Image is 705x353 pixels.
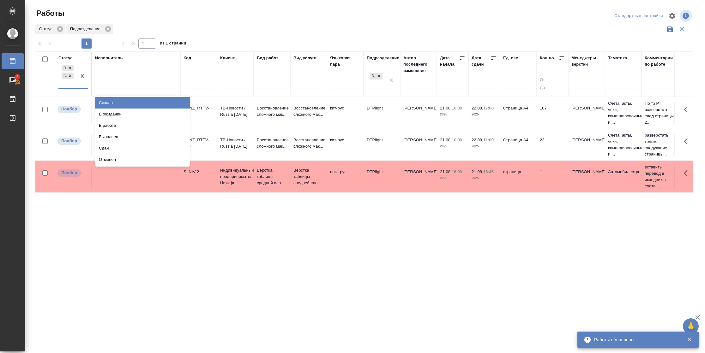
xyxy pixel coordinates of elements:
[500,134,537,156] td: Страница А4
[327,102,364,124] td: кит-рус
[12,74,22,80] span: 2
[472,143,497,150] p: 2025
[293,167,324,186] p: Верстка таблицы средней сло...
[472,169,483,174] p: 21.08,
[540,55,554,61] div: Кол-во
[676,23,688,35] button: Сбросить фильтры
[257,105,287,118] p: Восстановление сложного мак...
[452,106,462,110] p: 10:00
[95,120,190,131] div: В работе
[571,55,602,68] div: Менеджеры верстки
[472,55,491,68] div: Дата сдачи
[440,143,465,150] p: 2025
[683,318,699,334] button: 🙏
[680,134,695,149] button: Здесь прячутся важные кнопки
[540,76,565,84] input: От
[540,84,565,92] input: До
[452,169,462,174] p: 16:00
[680,102,695,117] button: Здесь прячутся важные кнопки
[400,134,437,156] td: [PERSON_NAME]
[95,97,190,109] div: Создан
[403,55,434,74] div: Автор последнего изменения
[664,23,676,35] button: Сохранить фильтры
[440,106,452,110] p: 21.08,
[440,138,452,142] p: 21.08,
[369,72,383,80] div: DTPlight
[220,167,250,186] p: Индивидуальный предприниматель Никифо...
[184,55,191,61] div: Код
[293,105,324,118] p: Восстановление сложного мак...
[367,55,399,61] div: Подразделение
[62,65,67,72] div: Подбор
[62,73,67,79] div: Готов к работе
[66,24,113,34] div: Подразделение
[327,134,364,156] td: кит-рус
[440,169,452,174] p: 21.08,
[39,26,55,32] p: Статус
[472,111,497,118] p: 2025
[571,105,602,111] p: [PERSON_NAME]
[61,138,77,144] p: Подбор
[35,24,65,34] div: Статус
[293,137,324,150] p: Восстановление сложного мак...
[645,55,675,68] div: Комментарии по работе
[57,105,88,114] div: Можно подбирать исполнителей
[364,134,400,156] td: DTPlight
[500,166,537,188] td: страница
[184,169,214,175] div: S_NIV-2
[58,55,73,61] div: Статус
[500,102,537,124] td: Страница А4
[503,55,519,61] div: Ед. изм
[472,175,497,181] p: 2025
[293,55,317,61] div: Вид услуги
[184,105,214,118] div: KUNZ_RTTV-571
[645,164,675,189] p: вставить перевод в исходник в соотв. ...
[537,166,568,188] td: 1
[680,166,695,181] button: Здесь прячутся важные кнопки
[57,137,88,145] div: Можно подбирать исполнителей
[440,55,459,68] div: Дата начала
[220,55,235,61] div: Клиент
[472,106,483,110] p: 22.08,
[95,143,190,154] div: Сдан
[2,72,24,88] a: 2
[160,39,186,49] span: из 1 страниц
[613,11,665,21] div: split button
[95,55,123,61] div: Исполнитель
[680,10,693,22] span: Посмотреть информацию
[327,166,364,188] td: англ-рус
[452,138,462,142] p: 10:00
[61,170,77,176] p: Подбор
[61,106,77,112] p: Подбор
[440,175,465,181] p: 2025
[95,131,190,143] div: Выполнен
[608,169,638,175] p: Автомобилестроение
[665,8,680,23] span: Настроить таблицу
[537,134,568,156] td: 23
[608,100,638,126] p: Счета, акты, чеки, командировочные и ...
[184,137,214,150] div: KUNZ_RTTV-570
[483,169,494,174] p: 16:45
[571,169,602,175] p: [PERSON_NAME]
[220,137,250,150] p: ТВ-Новости / Russia [DATE]
[608,132,638,157] p: Счета, акты, чеки, командировочные и ...
[70,26,103,32] p: Подразделение
[257,137,287,150] p: Восстановление сложного мак...
[537,102,568,124] td: 107
[608,55,627,61] div: Тематика
[95,154,190,165] div: Отменен
[400,102,437,124] td: [PERSON_NAME]
[257,167,287,186] p: Верстка таблицы средней сло...
[364,102,400,124] td: DTPlight
[440,111,465,118] p: 2025
[483,138,494,142] p: 11:00
[35,8,64,18] span: Работы
[95,109,190,120] div: В ожидании
[472,138,483,142] p: 22.08,
[400,166,437,188] td: [PERSON_NAME]
[645,100,675,126] p: По тз РТ разверстать след страницы 2...
[594,337,678,343] div: Работы обновлены
[645,132,675,157] p: разверстать только следующие страницы...
[57,169,88,177] div: Можно подбирать исполнителей
[364,166,400,188] td: DTPlight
